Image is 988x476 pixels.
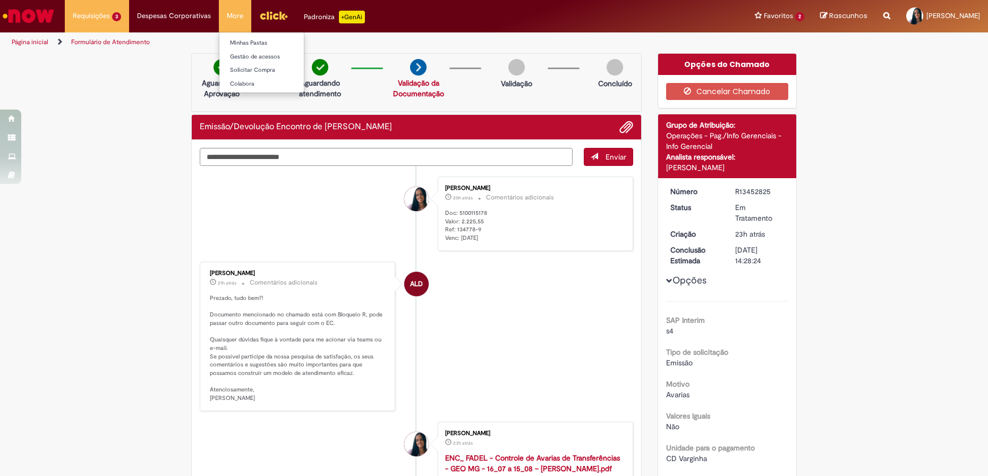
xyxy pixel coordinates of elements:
[666,326,674,336] span: s4
[404,432,429,456] div: Maria Eduarda Resende Giarola
[662,245,728,266] dt: Conclusão Estimada
[312,59,328,76] img: check-circle-green.png
[666,358,693,368] span: Emissão
[445,185,622,191] div: [PERSON_NAME]
[666,315,705,325] b: SAP Interim
[735,202,785,223] div: Em Tratamento
[666,83,789,100] button: Cancelar Chamado
[666,390,689,399] span: Avarias
[410,59,427,76] img: arrow-next.png
[764,11,793,21] span: Favoritos
[486,193,554,202] small: Comentários adicionais
[259,7,288,23] img: click_logo_yellow_360x200.png
[666,443,755,453] b: Unidade para o pagamento
[12,38,48,46] a: Página inicial
[829,11,867,21] span: Rascunhos
[508,59,525,76] img: img-circle-grey.png
[339,11,365,23] p: +GenAi
[218,280,236,286] span: 21h atrás
[393,78,444,98] a: Validação da Documentação
[666,162,789,173] div: [PERSON_NAME]
[404,272,429,296] div: Andressa Luiza Da Silva
[196,78,248,99] p: Aguardando Aprovação
[218,280,236,286] time: 27/08/2025 16:06:02
[71,38,150,46] a: Formulário de Atendimento
[584,148,633,166] button: Enviar
[666,152,789,162] div: Analista responsável:
[453,440,473,446] span: 23h atrás
[410,271,423,297] span: ALD
[666,130,789,152] div: Operações - Pag./Info Gerenciais - Info Gerencial
[598,78,632,89] p: Concluído
[658,54,797,75] div: Opções do Chamado
[453,195,473,201] time: 27/08/2025 16:57:46
[210,270,387,277] div: [PERSON_NAME]
[820,11,867,21] a: Rascunhos
[137,11,211,21] span: Despesas Corporativas
[294,78,346,99] p: Aguardando atendimento
[607,59,623,76] img: img-circle-grey.png
[453,195,473,201] span: 20h atrás
[453,440,473,446] time: 27/08/2025 14:36:24
[735,229,785,239] div: 27/08/2025 14:36:35
[795,12,804,21] span: 2
[666,379,689,389] b: Motivo
[8,32,651,52] ul: Trilhas de página
[666,422,679,431] span: Não
[735,186,785,197] div: R13452825
[227,11,243,21] span: More
[662,186,728,197] dt: Número
[219,78,336,90] a: Colabora
[662,202,728,213] dt: Status
[666,454,707,463] span: CD Varginha
[666,347,728,357] b: Tipo de solicitação
[210,294,387,403] p: Prezado, tudo bem?! Documento mencionado no chamado está com Bloqueio R, pode passar outro docume...
[404,187,429,211] div: Maria Eduarda Resende Giarola
[619,120,633,134] button: Adicionar anexos
[662,229,728,239] dt: Criação
[666,120,789,130] div: Grupo de Atribuição:
[112,12,121,21] span: 3
[735,229,765,239] span: 23h atrás
[666,411,710,421] b: Valores Iguais
[926,11,980,20] span: [PERSON_NAME]
[219,64,336,76] a: Solicitar Compra
[73,11,110,21] span: Requisições
[200,148,573,166] textarea: Digite sua mensagem aqui...
[445,430,622,437] div: [PERSON_NAME]
[735,245,785,266] div: [DATE] 14:28:24
[445,209,622,243] p: Doc: 5100115178 Valor: 2.225,55 Ref: 134778-9 Venc: [DATE]
[501,78,532,89] p: Validação
[445,453,620,473] a: ENC_ FADEL - Controle de Avarias de Transferências - GEO MG - 16_07 a 15_08 – [PERSON_NAME].pdf
[219,32,304,93] ul: More
[250,278,318,287] small: Comentários adicionais
[1,5,56,27] img: ServiceNow
[304,11,365,23] div: Padroniza
[606,152,626,162] span: Enviar
[219,51,336,63] a: Gestão de acessos
[200,122,392,132] h2: Emissão/Devolução Encontro de Contas Fornecedor Histórico de tíquete
[214,59,230,76] img: check-circle-green.png
[735,229,765,239] time: 27/08/2025 14:36:35
[219,37,336,49] a: Minhas Pastas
